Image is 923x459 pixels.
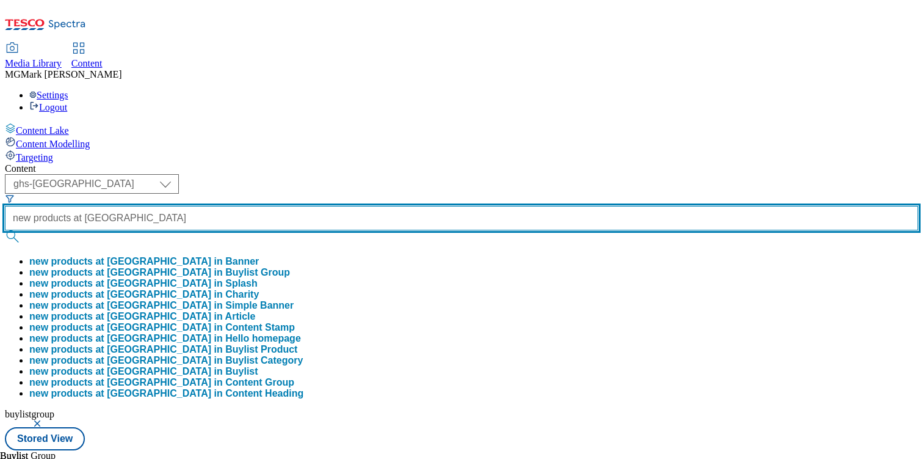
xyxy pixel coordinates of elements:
[16,139,90,149] span: Content Modelling
[71,43,103,69] a: Content
[29,333,301,344] button: new products at [GEOGRAPHIC_DATA] in Hello homepage
[29,366,258,377] button: new products at [GEOGRAPHIC_DATA] in Buylist
[29,267,290,278] div: new products at [GEOGRAPHIC_DATA] in
[225,366,258,376] span: Buylist
[29,366,258,377] div: new products at [GEOGRAPHIC_DATA] in
[5,150,918,163] a: Targeting
[29,102,67,112] a: Logout
[5,194,15,204] svg: Search Filters
[5,43,62,69] a: Media Library
[5,409,54,419] span: buylistgroup
[16,125,69,136] span: Content Lake
[225,322,295,332] span: Content Stamp
[29,377,294,388] button: new products at [GEOGRAPHIC_DATA] in Content Group
[5,136,918,150] a: Content Modelling
[29,289,259,300] button: new products at [GEOGRAPHIC_DATA] in Charity
[29,311,255,322] button: new products at [GEOGRAPHIC_DATA] in Article
[29,267,290,278] button: new products at [GEOGRAPHIC_DATA] in Buylist Group
[71,58,103,68] span: Content
[29,333,301,344] div: new products at [GEOGRAPHIC_DATA] in
[5,163,918,174] div: Content
[5,69,21,79] span: MG
[29,322,295,333] button: new products at [GEOGRAPHIC_DATA] in Content Stamp
[225,333,301,343] span: Hello homepage
[5,123,918,136] a: Content Lake
[5,58,62,68] span: Media Library
[16,152,53,163] span: Targeting
[29,388,303,399] button: new products at [GEOGRAPHIC_DATA] in Content Heading
[29,355,303,366] button: new products at [GEOGRAPHIC_DATA] in Buylist Category
[29,344,297,355] button: new products at [GEOGRAPHIC_DATA] in Buylist Product
[225,267,290,277] span: Buylist Group
[29,256,259,267] button: new products at [GEOGRAPHIC_DATA] in Banner
[29,278,258,289] button: new products at [GEOGRAPHIC_DATA] in Splash
[21,69,122,79] span: Mark [PERSON_NAME]
[29,322,295,333] div: new products at [GEOGRAPHIC_DATA] in
[5,206,918,230] input: Search
[5,427,85,450] button: Stored View
[29,90,68,100] a: Settings
[29,300,294,311] button: new products at [GEOGRAPHIC_DATA] in Simple Banner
